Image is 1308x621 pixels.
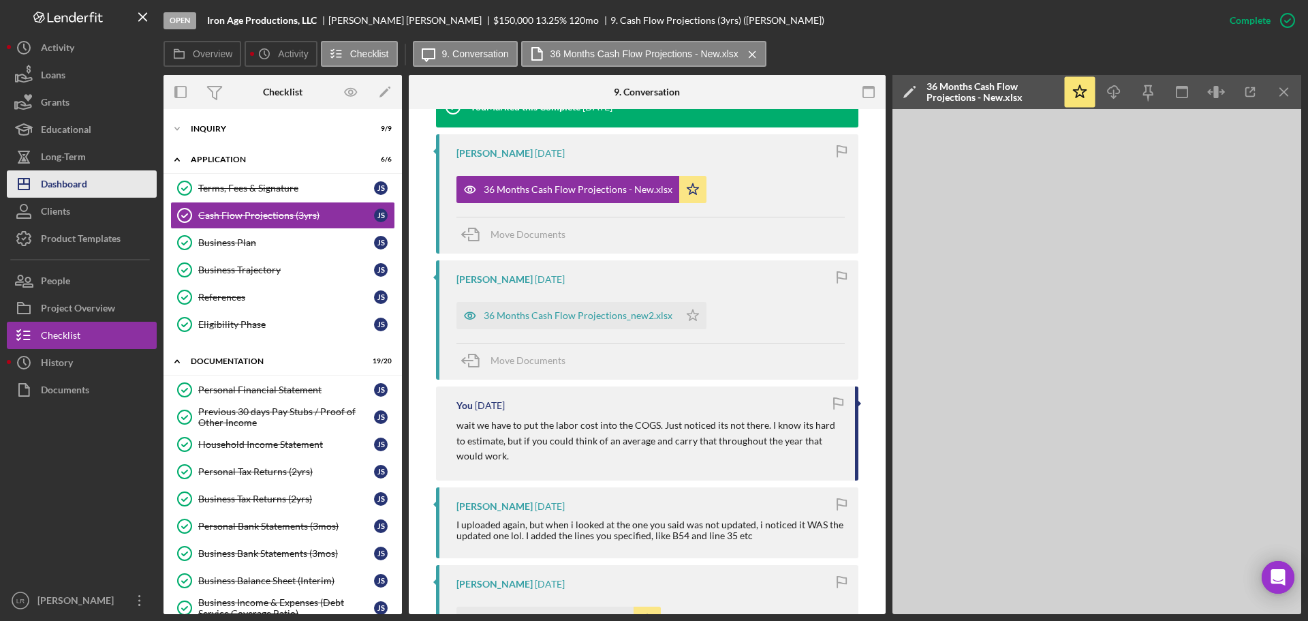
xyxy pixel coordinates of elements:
div: [PERSON_NAME] [34,587,123,618]
label: 36 Months Cash Flow Projections - New.xlsx [550,48,738,59]
div: J S [374,601,388,615]
div: 9. Conversation [614,87,680,97]
time: 2025-09-25 18:55 [475,400,505,411]
label: 9. Conversation [442,48,509,59]
span: Move Documents [490,228,565,240]
div: J S [374,383,388,397]
button: Checklist [321,41,398,67]
button: 36 Months Cash Flow Projections - New.xlsx [456,176,706,203]
a: Previous 30 days Pay Stubs / Proof of Other IncomeJS [170,404,395,431]
div: Application [191,155,358,164]
a: Cash Flow Projections (3yrs)JS [170,202,395,229]
div: [PERSON_NAME] [PERSON_NAME] [328,15,493,26]
div: Business Balance Sheet (Interim) [198,575,374,586]
a: Personal Financial StatementJS [170,376,395,404]
div: Business Trajectory [198,264,374,275]
div: Open [163,12,196,29]
div: Cash Flow Projections (3yrs) [198,210,374,221]
div: 36 Months Cash Flow Projections - New.xlsx [926,81,1056,103]
div: Inquiry [191,125,358,133]
div: Business Bank Statements (3mos) [198,548,374,559]
label: Activity [278,48,308,59]
label: Checklist [350,48,389,59]
a: Household Income StatementJS [170,431,395,458]
a: Business Bank Statements (3mos)JS [170,540,395,567]
div: J S [374,263,388,277]
div: J S [374,318,388,331]
a: Business Balance Sheet (Interim)JS [170,567,395,594]
span: Move Documents [490,354,565,366]
button: Activity [245,41,317,67]
span: $150,000 [493,14,533,26]
button: 9. Conversation [413,41,518,67]
a: Personal Tax Returns (2yrs)JS [170,458,395,485]
div: J S [374,492,388,506]
div: Documentation [191,357,358,365]
div: J S [374,209,388,222]
button: Overview [163,41,241,67]
div: J S [374,519,388,533]
div: References [198,292,374,303]
button: Move Documents [456,344,579,378]
div: 36 Months Cash Flow Projections_new2.xlsx [484,310,672,321]
button: LR[PERSON_NAME] [7,587,157,614]
div: Personal Tax Returns (2yrs) [198,466,374,477]
div: 120 mo [569,15,599,26]
a: Business PlanJS [170,229,395,256]
div: Eligibility Phase [198,319,374,330]
div: 6 / 6 [367,155,392,164]
button: Move Documents [456,217,579,252]
div: J S [374,236,388,249]
div: 9. Cash Flow Projections (3yrs) ([PERSON_NAME]) [610,15,824,26]
div: Business Plan [198,237,374,248]
p: wait we have to put the labor cost into the COGS. Just noticed its not there. I know its hard to ... [456,418,841,464]
a: ReferencesJS [170,284,395,311]
div: [PERSON_NAME] [456,274,533,285]
label: Overview [193,48,232,59]
div: Open Intercom Messenger [1262,561,1294,594]
time: 2025-09-25 18:24 [535,501,565,512]
div: Business Income & Expenses (Debt Service Coverage Ratio) [198,597,374,619]
div: Personal Bank Statements (3mos) [198,521,374,532]
time: 2025-09-25 19:05 [535,274,565,285]
iframe: Document Preview [892,109,1301,614]
div: [PERSON_NAME] [456,501,533,512]
button: 36 Months Cash Flow Projections_new2.xlsx [456,302,706,329]
b: Iron Age Productions, LLC [207,15,317,26]
div: J S [374,574,388,588]
div: J S [374,290,388,304]
div: Previous 30 days Pay Stubs / Proof of Other Income [198,406,374,428]
a: Eligibility PhaseJS [170,311,395,338]
div: J S [374,438,388,451]
div: J S [374,547,388,560]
